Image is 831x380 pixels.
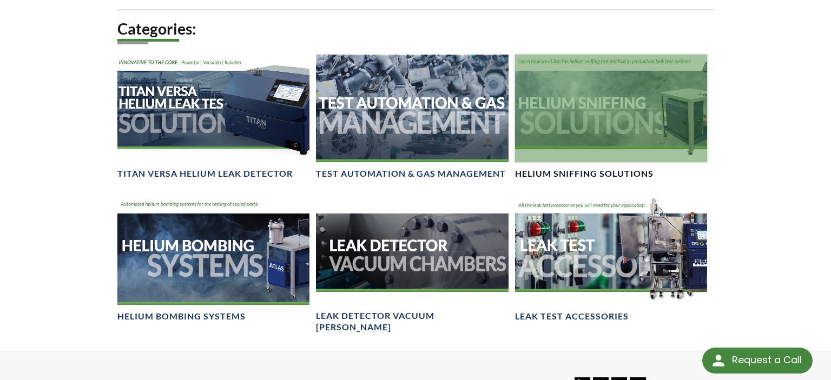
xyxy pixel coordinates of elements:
[117,168,293,179] h4: TITAN VERSA Helium Leak Detector
[710,352,727,369] img: round button
[515,168,654,179] h4: Helium Sniffing Solutions
[316,168,506,179] h4: Test Automation & Gas Management
[117,55,309,180] a: TITAN VERSA Helium Leak Test Solutions headerTITAN VERSA Helium Leak Detector
[117,197,309,323] a: Helium Bombing Systems BannerHelium Bombing Systems
[515,197,707,323] a: Leak Test Accessories headerLeak Test Accessories
[515,311,629,322] h4: Leak Test Accessories
[316,310,508,333] h4: Leak Detector Vacuum [PERSON_NAME]
[732,348,802,372] div: Request a Call
[117,311,246,322] h4: Helium Bombing Systems
[702,348,813,374] div: Request a Call
[515,55,707,180] a: Helium Sniffing Solutions headerHelium Sniffing Solutions
[316,55,508,180] a: Test Automation & Gas Management headerTest Automation & Gas Management
[117,19,714,39] h2: Categories:
[316,197,508,334] a: Leak Test Vacuum Chambers headerLeak Detector Vacuum [PERSON_NAME]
